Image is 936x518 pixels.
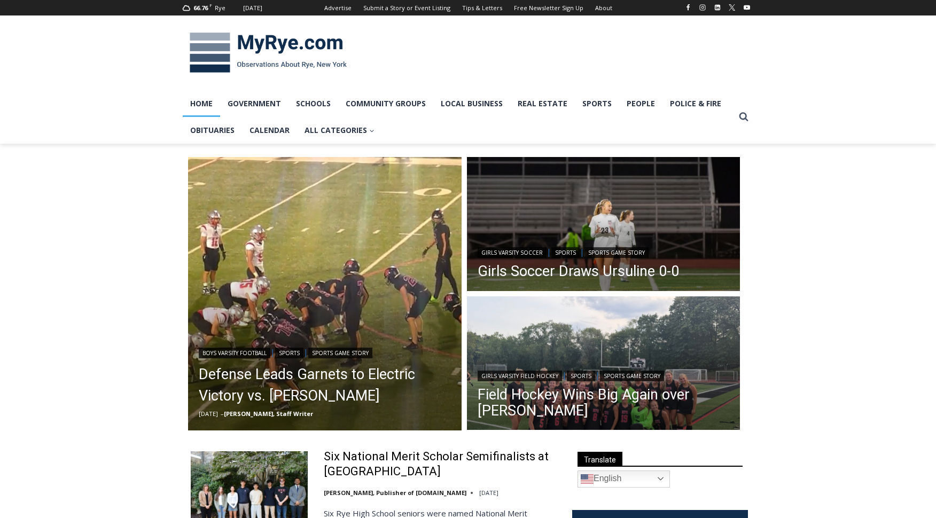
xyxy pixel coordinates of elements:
[478,371,562,381] a: Girls Varsity Field Hockey
[510,90,575,117] a: Real Estate
[662,90,729,117] a: Police & Fire
[305,124,375,136] span: All Categories
[288,90,338,117] a: Schools
[578,470,670,488] a: English
[726,1,738,14] a: X
[199,410,218,418] time: [DATE]
[619,90,662,117] a: People
[433,90,510,117] a: Local Business
[275,348,303,358] a: Sports
[467,296,740,433] a: Read More Field Hockey Wins Big Again over Harrison
[696,1,709,14] a: Instagram
[224,410,313,418] a: [PERSON_NAME], Staff Writer
[324,489,466,497] a: [PERSON_NAME], Publisher of [DOMAIN_NAME]
[221,410,224,418] span: –
[183,90,734,144] nav: Primary Navigation
[578,452,622,466] span: Translate
[242,117,297,144] a: Calendar
[324,449,558,480] a: Six National Merit Scholar Semifinalists at [GEOGRAPHIC_DATA]
[188,157,462,430] a: Read More Defense Leads Garnets to Electric Victory vs. Somers
[199,348,270,358] a: Boys Varsity Football
[584,247,649,258] a: Sports Game Story
[478,368,730,381] div: | |
[581,473,594,485] img: en
[183,117,242,144] a: Obituaries
[711,1,724,14] a: Linkedin
[308,348,372,358] a: Sports Game Story
[479,489,498,497] time: [DATE]
[575,90,619,117] a: Sports
[220,90,288,117] a: Government
[682,1,695,14] a: Facebook
[183,25,354,81] img: MyRye.com
[183,90,220,117] a: Home
[199,364,451,406] a: Defense Leads Garnets to Electric Victory vs. [PERSON_NAME]
[478,245,679,258] div: | |
[209,2,212,8] span: F
[338,90,433,117] a: Community Groups
[467,296,740,433] img: (PHOTO: The 2025 Rye Varsity Field Hockey team after their win vs Ursuline on Friday, September 5...
[551,247,580,258] a: Sports
[740,1,753,14] a: YouTube
[243,3,262,13] div: [DATE]
[467,157,740,294] img: (PHOTO: Rye Girls Soccer's Clare Nemsick (#23) from September 11, 2025. Contributed.)
[478,247,547,258] a: Girls Varsity Soccer
[734,107,753,127] button: View Search Form
[297,117,382,144] a: All Categories
[193,4,208,12] span: 66.76
[188,157,462,430] img: (PHOTO: The Rye Football team in victory formation as they defeat Somers 17-7 on September 12, 20...
[467,157,740,294] a: Read More Girls Soccer Draws Ursuline 0-0
[567,371,595,381] a: Sports
[478,387,730,419] a: Field Hockey Wins Big Again over [PERSON_NAME]
[478,263,679,279] a: Girls Soccer Draws Ursuline 0-0
[199,346,451,358] div: | |
[215,3,225,13] div: Rye
[600,371,664,381] a: Sports Game Story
